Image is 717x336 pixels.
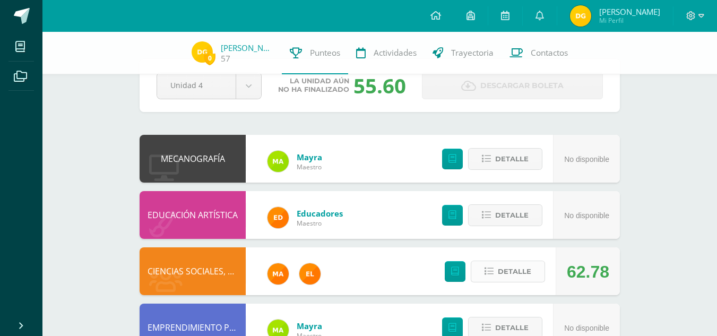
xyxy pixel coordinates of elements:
span: Detalle [495,205,529,225]
span: 0 [204,51,215,65]
a: Unidad 4 [157,73,261,99]
img: ed927125212876238b0630303cb5fd71.png [267,207,289,228]
a: Contactos [502,32,576,74]
span: No disponible [564,211,609,220]
a: Actividades [348,32,425,74]
div: 62.78 [567,248,609,296]
span: Actividades [374,47,417,58]
span: Descargar boleta [480,73,564,99]
img: 2338014896a91b37bfd5954146aec6a0.png [570,5,591,27]
a: 57 [221,53,230,64]
a: [PERSON_NAME] [221,42,274,53]
div: 55.60 [353,72,406,99]
div: MECANOGRAFÍA [140,135,246,183]
span: Detalle [495,149,529,169]
span: No disponible [564,324,609,332]
span: Mi Perfil [599,16,660,25]
img: 75b6448d1a55a94fef22c1dfd553517b.png [267,151,289,172]
img: 2338014896a91b37bfd5954146aec6a0.png [192,41,213,63]
button: Detalle [471,261,545,282]
div: CIENCIAS SOCIALES, FORMACIÓN CIUDADANA E INTERCULTURALIDAD [140,247,246,295]
button: Detalle [468,204,542,226]
a: Mayra [297,152,322,162]
button: Detalle [468,148,542,170]
span: Punteos [310,47,340,58]
a: Educadores [297,208,343,219]
span: Unidad 4 [170,73,222,98]
a: Mayra [297,321,322,331]
img: 266030d5bbfb4fab9f05b9da2ad38396.png [267,263,289,285]
a: Punteos [282,32,348,74]
span: [PERSON_NAME] [599,6,660,17]
img: 31c982a1c1d67d3c4d1e96adbf671f86.png [299,263,321,285]
span: Detalle [498,262,531,281]
span: Maestro [297,219,343,228]
div: EDUCACIÓN ARTÍSTICA [140,191,246,239]
span: Contactos [531,47,568,58]
span: La unidad aún no ha finalizado [278,77,349,94]
span: Trayectoria [451,47,494,58]
span: No disponible [564,155,609,163]
span: Maestro [297,162,322,171]
a: Trayectoria [425,32,502,74]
